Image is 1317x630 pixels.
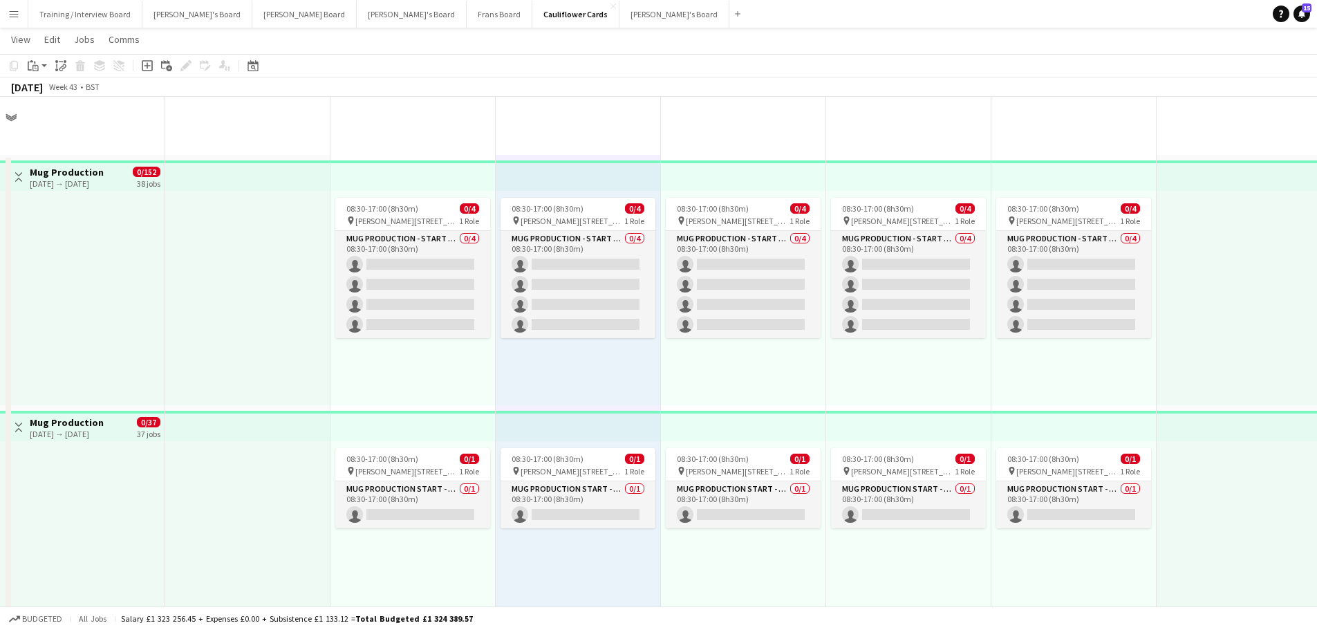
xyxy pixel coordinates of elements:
button: [PERSON_NAME]'s Board [619,1,729,28]
div: [DATE] → [DATE] [30,178,104,189]
span: [PERSON_NAME][STREET_ADDRESS][PERSON_NAME][PERSON_NAME] [521,466,624,476]
app-job-card: 08:30-17:00 (8h30m)0/1 [PERSON_NAME][STREET_ADDRESS][PERSON_NAME][PERSON_NAME]1 RoleMug Productio... [666,448,821,528]
button: [PERSON_NAME]'s Board [357,1,467,28]
app-card-role: Mug Production Start - Date [DATE]0/108:30-17:00 (8h30m) [501,481,655,528]
app-job-card: 08:30-17:00 (8h30m)0/1 [PERSON_NAME][STREET_ADDRESS][PERSON_NAME][PERSON_NAME]1 RoleMug Productio... [501,448,655,528]
span: 1 Role [1120,466,1140,476]
span: 1 Role [955,466,975,476]
app-job-card: 08:30-17:00 (8h30m)0/4 [PERSON_NAME][STREET_ADDRESS][PERSON_NAME][PERSON_NAME]1 RoleMug Productio... [831,198,986,338]
span: 08:30-17:00 (8h30m) [842,203,914,214]
span: 08:30-17:00 (8h30m) [1007,203,1079,214]
span: [PERSON_NAME][STREET_ADDRESS][PERSON_NAME][PERSON_NAME] [1016,466,1120,476]
span: 0/4 [625,203,644,214]
app-card-role: Mug Production - Start Date [DATE]0/408:30-17:00 (8h30m) [831,231,986,338]
span: Week 43 [46,82,80,92]
app-job-card: 08:30-17:00 (8h30m)0/4 [PERSON_NAME][STREET_ADDRESS][PERSON_NAME][PERSON_NAME]1 RoleMug Productio... [501,198,655,338]
span: [PERSON_NAME][STREET_ADDRESS][PERSON_NAME][PERSON_NAME] [355,466,459,476]
span: 08:30-17:00 (8h30m) [346,203,418,214]
span: 15 [1302,3,1311,12]
span: [PERSON_NAME][STREET_ADDRESS][PERSON_NAME][PERSON_NAME] [851,466,955,476]
app-job-card: 08:30-17:00 (8h30m)0/1 [PERSON_NAME][STREET_ADDRESS][PERSON_NAME][PERSON_NAME]1 RoleMug Productio... [831,448,986,528]
button: Cauliflower Cards [532,1,619,28]
div: Salary £1 323 256.45 + Expenses £0.00 + Subsistence £1 133.12 = [121,613,473,624]
span: [PERSON_NAME][STREET_ADDRESS][PERSON_NAME][PERSON_NAME] [686,216,790,226]
span: 0/4 [460,203,479,214]
span: 0/1 [460,454,479,464]
span: 08:30-17:00 (8h30m) [677,203,749,214]
div: 37 jobs [137,427,160,439]
div: [DATE] [11,80,43,94]
span: 1 Role [790,466,810,476]
span: 08:30-17:00 (8h30m) [1007,454,1079,464]
span: [PERSON_NAME][STREET_ADDRESS][PERSON_NAME][PERSON_NAME] [686,466,790,476]
app-job-card: 08:30-17:00 (8h30m)0/4 [PERSON_NAME][STREET_ADDRESS][PERSON_NAME][PERSON_NAME]1 RoleMug Productio... [335,198,490,338]
span: 1 Role [624,466,644,476]
app-card-role: Mug Production Start - Date [DATE]0/108:30-17:00 (8h30m) [666,481,821,528]
span: 0/37 [137,417,160,427]
span: 1 Role [459,216,479,226]
app-card-role: Mug Production - Start Date [DATE]0/408:30-17:00 (8h30m) [996,231,1151,338]
span: 0/1 [1121,454,1140,464]
app-card-role: Mug Production - Start Date [DATE]0/408:30-17:00 (8h30m) [335,231,490,338]
span: 1 Role [790,216,810,226]
button: Budgeted [7,611,64,627]
span: Budgeted [22,614,62,624]
div: 38 jobs [137,177,160,189]
button: Training / Interview Board [28,1,142,28]
app-card-role: Mug Production Start - Date [DATE]0/108:30-17:00 (8h30m) [996,481,1151,528]
span: 0/4 [1121,203,1140,214]
span: 08:30-17:00 (8h30m) [346,454,418,464]
span: Comms [109,33,140,46]
span: Total Budgeted £1 324 389.57 [355,613,473,624]
app-card-role: Mug Production Start - Date [DATE]0/108:30-17:00 (8h30m) [335,481,490,528]
span: 0/152 [133,167,160,177]
app-card-role: Mug Production - Start Date [DATE]0/408:30-17:00 (8h30m) [501,231,655,338]
a: View [6,30,36,48]
a: Comms [103,30,145,48]
span: [PERSON_NAME][STREET_ADDRESS][PERSON_NAME][PERSON_NAME] [1016,216,1120,226]
h3: Mug Production [30,416,104,429]
span: 08:30-17:00 (8h30m) [677,454,749,464]
div: BST [86,82,100,92]
app-job-card: 08:30-17:00 (8h30m)0/4 [PERSON_NAME][STREET_ADDRESS][PERSON_NAME][PERSON_NAME]1 RoleMug Productio... [666,198,821,338]
span: Edit [44,33,60,46]
a: Jobs [68,30,100,48]
span: 0/1 [790,454,810,464]
span: 0/4 [955,203,975,214]
app-job-card: 08:30-17:00 (8h30m)0/1 [PERSON_NAME][STREET_ADDRESS][PERSON_NAME][PERSON_NAME]1 RoleMug Productio... [335,448,490,528]
span: 1 Role [1120,216,1140,226]
h3: Mug Production [30,166,104,178]
span: 0/4 [790,203,810,214]
a: Edit [39,30,66,48]
app-card-role: Mug Production - Start Date [DATE]0/408:30-17:00 (8h30m) [666,231,821,338]
span: 08:30-17:00 (8h30m) [512,454,583,464]
span: 08:30-17:00 (8h30m) [512,203,583,214]
span: [PERSON_NAME][STREET_ADDRESS][PERSON_NAME][PERSON_NAME] [521,216,624,226]
span: All jobs [76,613,109,624]
button: Frans Board [467,1,532,28]
span: 0/1 [955,454,975,464]
button: [PERSON_NAME] Board [252,1,357,28]
span: Jobs [74,33,95,46]
span: 08:30-17:00 (8h30m) [842,454,914,464]
span: [PERSON_NAME][STREET_ADDRESS][PERSON_NAME][PERSON_NAME] [851,216,955,226]
div: [DATE] → [DATE] [30,429,104,439]
app-job-card: 08:30-17:00 (8h30m)0/1 [PERSON_NAME][STREET_ADDRESS][PERSON_NAME][PERSON_NAME]1 RoleMug Productio... [996,448,1151,528]
span: 1 Role [459,466,479,476]
app-card-role: Mug Production Start - Date [DATE]0/108:30-17:00 (8h30m) [831,481,986,528]
app-job-card: 08:30-17:00 (8h30m)0/4 [PERSON_NAME][STREET_ADDRESS][PERSON_NAME][PERSON_NAME]1 RoleMug Productio... [996,198,1151,338]
span: 0/1 [625,454,644,464]
a: 15 [1293,6,1310,22]
button: [PERSON_NAME]'s Board [142,1,252,28]
span: 1 Role [624,216,644,226]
